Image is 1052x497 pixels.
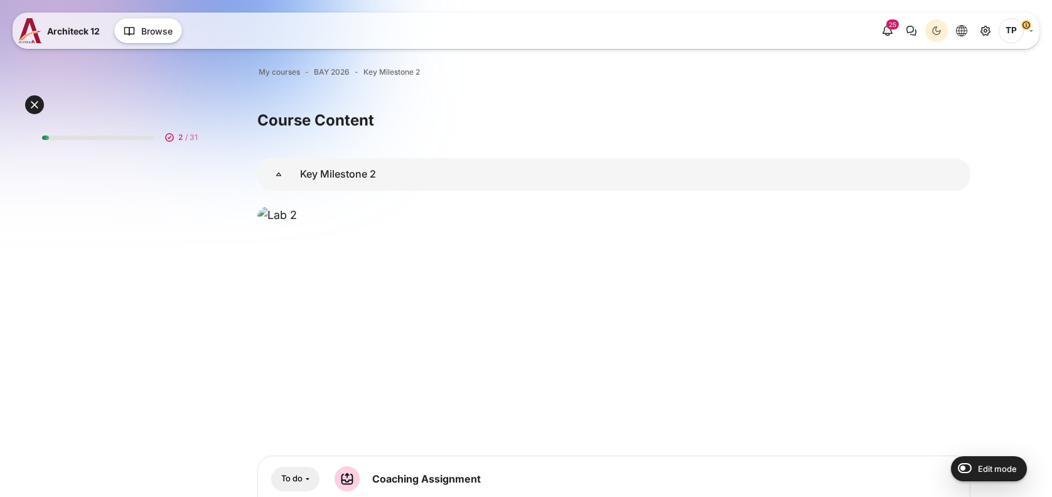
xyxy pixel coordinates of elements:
[271,467,319,491] div: Completion requirements for Coaching Assignment
[335,466,360,491] img: Assignment icon
[927,21,946,40] div: Dark Mode
[47,24,100,38] span: Architeck 12
[886,19,899,29] div: 25
[178,132,183,143] span: 2
[185,132,198,143] span: / 31
[978,464,1017,474] span: Edit mode
[19,18,105,43] a: A12 A12 Architeck 12
[950,19,973,42] button: Languages
[974,19,997,42] a: Site administration
[314,67,350,78] a: BAY 2026
[363,67,420,78] a: Key Milestone 2
[271,467,319,491] button: To do
[257,64,970,80] nav: Navigation bar
[999,18,1033,43] a: User menu
[257,158,300,191] a: Key Milestone 2
[42,136,49,140] div: 6%
[876,19,899,42] div: Show notification window with 25 new notifications
[32,119,213,150] a: 2 / 31
[141,24,173,38] span: Browse
[372,473,481,485] a: Coaching Assignment
[114,18,182,43] button: Browse
[900,19,923,42] button: There are 0 unread conversations
[19,18,42,43] img: A12
[257,110,970,130] h3: Course Content
[925,19,948,42] button: Light Mode Dark Mode
[999,18,1024,43] span: Thanyaphon Pongpaichet
[257,206,970,441] img: Lab 2
[259,67,300,78] a: My courses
